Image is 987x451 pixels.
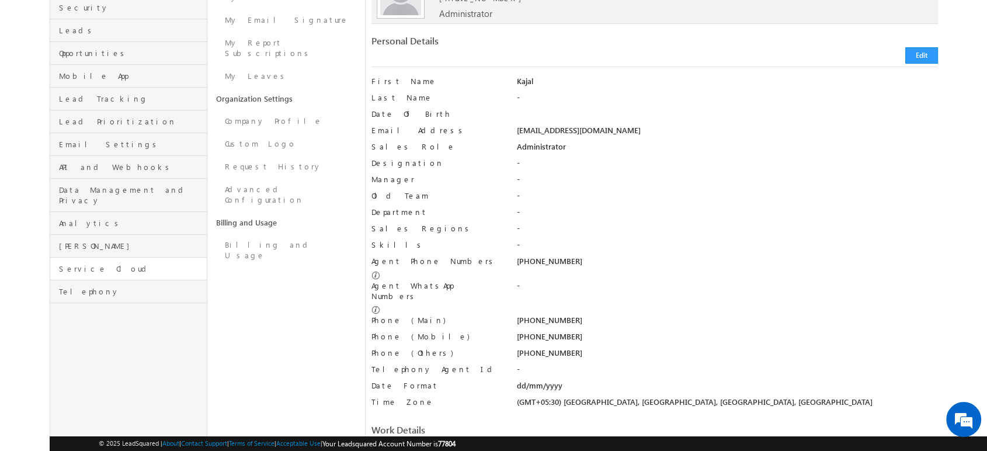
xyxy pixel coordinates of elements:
a: Data Management and Privacy [50,179,207,212]
label: Sales Role [371,141,502,152]
label: Telephony Agent Id [371,364,502,374]
a: Advanced Configuration [207,178,365,211]
label: Email Address [371,125,502,136]
label: Phone (Mobile) [371,331,470,342]
label: Date Format [371,380,502,391]
div: [PHONE_NUMBER] [516,256,937,272]
div: [PHONE_NUMBER] [516,331,937,348]
label: Time Zone [371,397,502,407]
div: - [516,207,937,223]
a: My Report Subscriptions [207,32,365,65]
span: [PERSON_NAME] [59,241,204,251]
span: Administrator [439,8,492,19]
label: Agent Phone Numbers [371,256,497,266]
div: - [516,240,937,256]
span: 77804 [438,439,456,448]
div: (GMT+05:30) [GEOGRAPHIC_DATA], [GEOGRAPHIC_DATA], [GEOGRAPHIC_DATA], [GEOGRAPHIC_DATA] [516,397,937,413]
span: Leads [59,25,204,36]
div: - [516,223,937,240]
a: [PERSON_NAME] [50,235,207,258]
span: Opportunities [59,48,204,58]
label: First Name [371,76,502,86]
a: Lead Prioritization [50,110,207,133]
div: - [516,280,937,297]
a: Custom Logo [207,133,365,155]
label: Designation [371,158,502,168]
span: Your Leadsquared Account Number is [322,439,456,448]
a: My Leaves [207,65,365,88]
a: Terms of Service [229,439,274,447]
span: Email Settings [59,139,204,150]
label: Date Of Birth [371,109,502,119]
a: Company Profile [207,110,365,133]
a: Mobile App [50,65,207,88]
span: Telephony [59,286,204,297]
a: Telephony [50,280,207,303]
div: [PHONE_NUMBER] [516,348,937,364]
a: Acceptable Use [276,439,321,447]
label: Manager [371,174,502,185]
label: Agent WhatsApp Numbers [371,280,502,301]
div: Work Details [371,425,647,441]
a: Organization Settings [207,88,365,110]
label: Old Team [371,190,502,201]
span: Mobile App [59,71,204,81]
div: - [516,190,937,207]
div: - [516,174,937,190]
span: Data Management and Privacy [59,185,204,206]
span: Lead Prioritization [59,116,204,127]
a: API and Webhooks [50,156,207,179]
a: Leads [50,19,207,42]
label: Department [371,207,502,217]
a: Billing and Usage [207,211,365,234]
div: [PHONE_NUMBER] [516,315,937,331]
a: Lead Tracking [50,88,207,110]
span: Analytics [59,218,204,228]
label: Last Name [371,92,502,103]
div: Kajal [516,76,937,92]
span: Security [59,2,204,13]
a: About [162,439,179,447]
label: Phone (Main) [371,315,502,325]
span: Lead Tracking [59,93,204,104]
div: dd/mm/yyyy [516,380,937,397]
button: Edit [905,47,938,64]
div: - [516,158,937,174]
a: Billing and Usage [207,234,365,267]
span: Service Cloud [59,263,204,274]
a: My Email Signature [207,9,365,32]
a: Service Cloud [50,258,207,280]
div: - [516,92,937,109]
a: Contact Support [181,439,227,447]
span: API and Webhooks [59,162,204,172]
div: Administrator [516,141,937,158]
a: Analytics [50,212,207,235]
span: © 2025 LeadSquared | | | | | [99,438,456,449]
label: Phone (Others) [371,348,502,358]
label: Skills [371,240,502,250]
div: [EMAIL_ADDRESS][DOMAIN_NAME] [516,125,937,141]
a: Opportunities [50,42,207,65]
a: Request History [207,155,365,178]
a: Email Settings [50,133,207,156]
div: - [516,364,937,380]
label: Sales Regions [371,223,502,234]
div: Personal Details [371,36,647,52]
